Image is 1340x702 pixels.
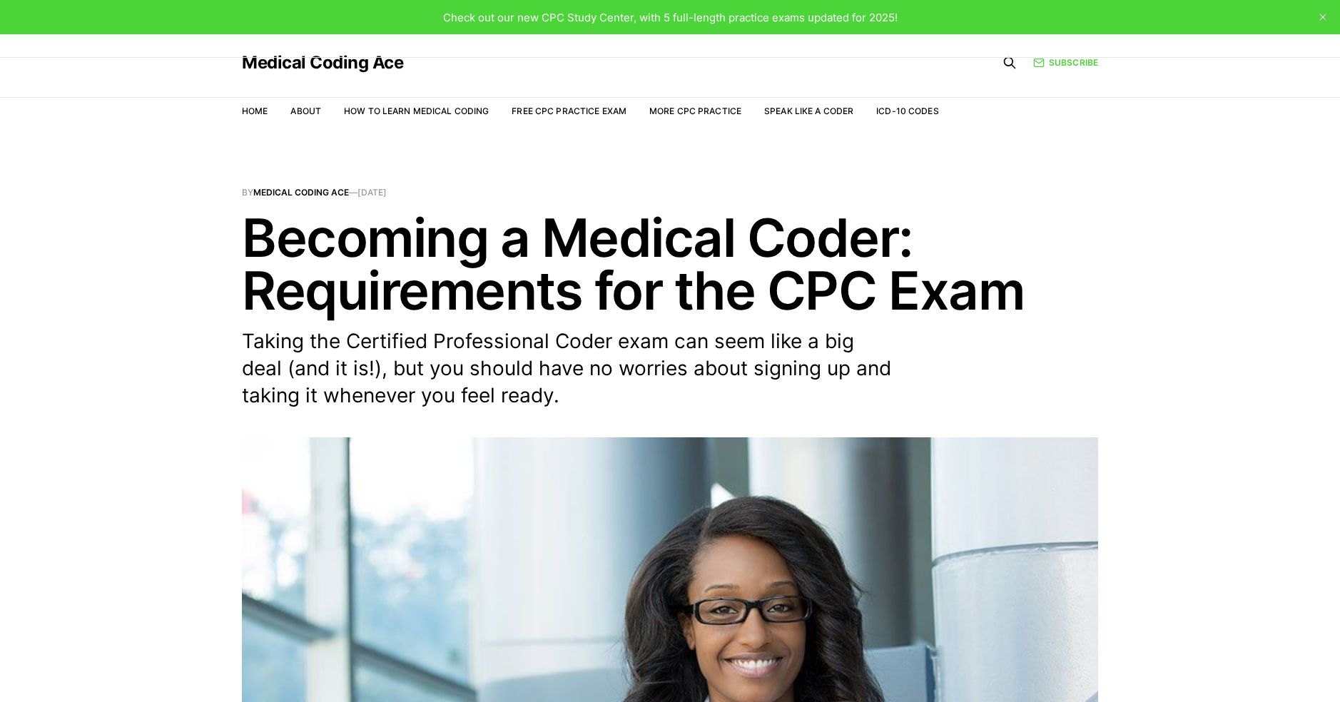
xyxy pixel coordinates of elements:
span: By — [242,188,1098,197]
a: Home [242,106,268,116]
button: close [1311,6,1334,29]
h1: Becoming a Medical Coder: Requirements for the CPC Exam [242,211,1098,317]
a: ICD-10 Codes [876,106,938,116]
p: Taking the Certified Professional Coder exam can seem like a big deal (and it is!), but you shoul... [242,328,898,409]
a: About [290,106,321,116]
a: Speak Like a Coder [764,106,853,116]
a: How to Learn Medical Coding [344,106,489,116]
span: Check out our new CPC Study Center, with 5 full-length practice exams updated for 2025! [443,11,898,24]
a: Subscribe [1033,56,1098,69]
a: Free CPC Practice Exam [512,106,626,116]
a: More CPC Practice [649,106,741,116]
a: Medical Coding Ace [253,187,349,198]
a: Medical Coding Ace [242,54,403,71]
time: [DATE] [357,187,387,198]
iframe: portal-trigger [1107,632,1340,702]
